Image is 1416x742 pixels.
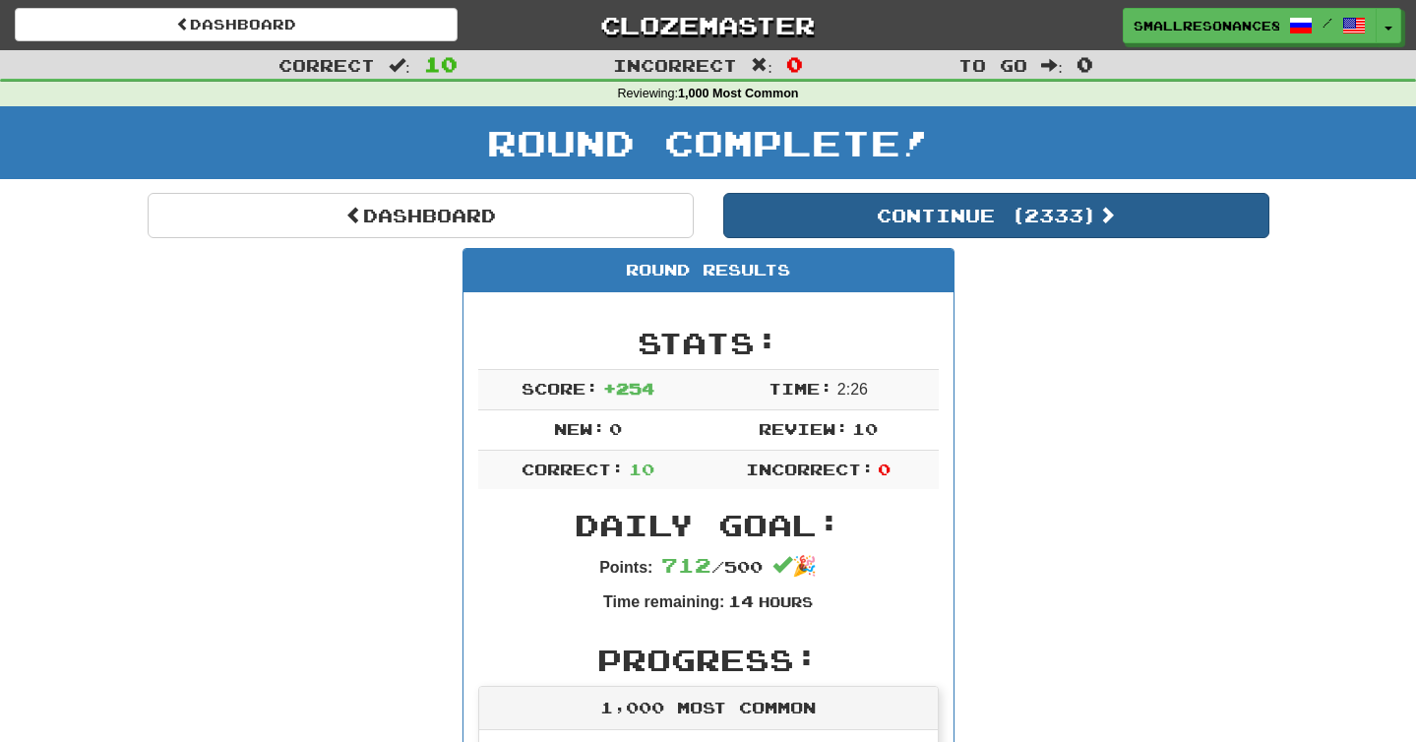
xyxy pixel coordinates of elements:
span: / 500 [661,557,763,576]
span: : [389,57,410,74]
span: 10 [424,52,458,76]
a: Dashboard [15,8,458,41]
strong: 1,000 Most Common [678,87,798,100]
small: Hours [759,593,813,610]
span: 🎉 [772,555,817,577]
h1: Round Complete! [7,123,1409,162]
span: Incorrect: [746,460,874,478]
h2: Progress: [478,644,939,676]
span: SmallResonance8110 [1134,17,1279,34]
span: 0 [609,419,622,438]
span: 10 [629,460,654,478]
h2: Stats: [478,327,939,359]
span: Correct: [522,460,624,478]
span: Incorrect [613,55,737,75]
h2: Daily Goal: [478,509,939,541]
span: Time: [769,379,832,398]
button: Continue (2333) [723,193,1269,238]
span: 0 [1077,52,1093,76]
span: : [751,57,772,74]
div: 1,000 Most Common [479,687,938,730]
span: 10 [852,419,878,438]
span: : [1041,57,1063,74]
span: 14 [728,591,754,610]
strong: Time remaining: [603,593,724,610]
span: 0 [878,460,891,478]
span: To go [958,55,1027,75]
a: Clozemaster [487,8,930,42]
strong: Points: [599,559,652,576]
span: 712 [661,553,711,577]
span: 0 [786,52,803,76]
span: Score: [522,379,598,398]
span: / [1323,16,1332,30]
span: Correct [278,55,375,75]
span: 2 : 26 [837,381,868,398]
span: New: [554,419,605,438]
span: + 254 [603,379,654,398]
span: Review: [759,419,848,438]
div: Round Results [463,249,954,292]
a: SmallResonance8110 / [1123,8,1377,43]
a: Dashboard [148,193,694,238]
